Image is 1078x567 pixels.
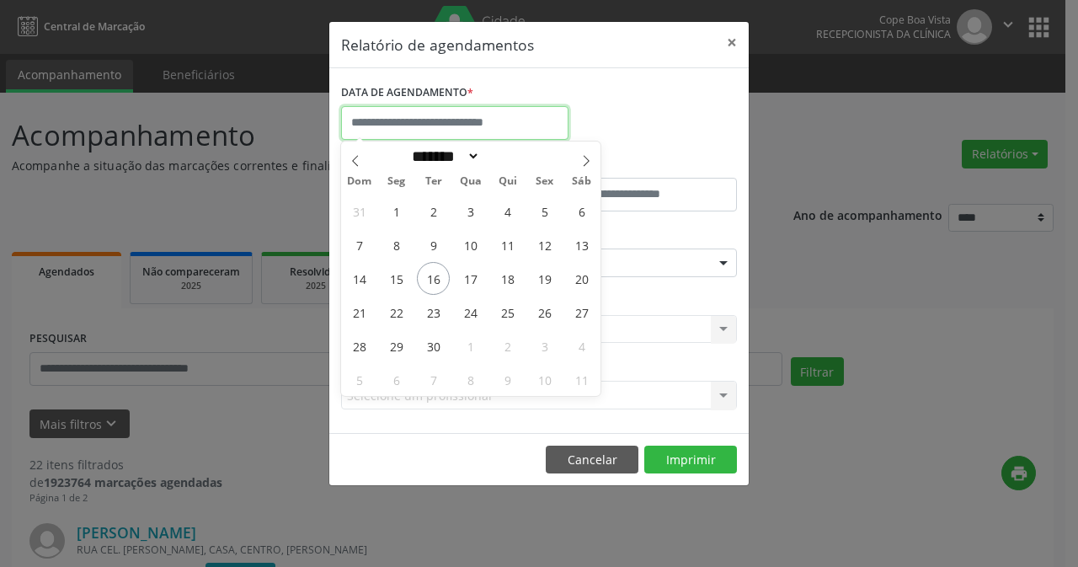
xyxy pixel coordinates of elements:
span: Outubro 7, 2025 [417,363,450,396]
input: Year [480,147,536,165]
span: Setembro 21, 2025 [343,296,376,329]
span: Dom [341,176,378,187]
select: Month [406,147,480,165]
label: ATÉ [543,152,737,178]
span: Setembro 12, 2025 [528,228,561,261]
button: Cancelar [546,446,638,474]
span: Ter [415,176,452,187]
span: Setembro 4, 2025 [491,195,524,227]
span: Setembro 7, 2025 [343,228,376,261]
span: Setembro 17, 2025 [454,262,487,295]
span: Seg [378,176,415,187]
span: Qui [489,176,526,187]
span: Outubro 1, 2025 [454,329,487,362]
span: Setembro 1, 2025 [380,195,413,227]
span: Setembro 11, 2025 [491,228,524,261]
span: Agosto 31, 2025 [343,195,376,227]
span: Qua [452,176,489,187]
span: Setembro 6, 2025 [565,195,598,227]
span: Setembro 26, 2025 [528,296,561,329]
span: Setembro 19, 2025 [528,262,561,295]
span: Setembro 27, 2025 [565,296,598,329]
span: Setembro 16, 2025 [417,262,450,295]
span: Outubro 6, 2025 [380,363,413,396]
span: Setembro 28, 2025 [343,329,376,362]
span: Setembro 23, 2025 [417,296,450,329]
h5: Relatório de agendamentos [341,34,534,56]
span: Setembro 5, 2025 [528,195,561,227]
span: Setembro 24, 2025 [454,296,487,329]
span: Outubro 9, 2025 [491,363,524,396]
span: Setembro 29, 2025 [380,329,413,362]
span: Outubro 11, 2025 [565,363,598,396]
span: Setembro 22, 2025 [380,296,413,329]
button: Imprimir [644,446,737,474]
span: Outubro 8, 2025 [454,363,487,396]
span: Setembro 18, 2025 [491,262,524,295]
span: Outubro 4, 2025 [565,329,598,362]
span: Setembro 8, 2025 [380,228,413,261]
span: Outubro 2, 2025 [491,329,524,362]
span: Setembro 9, 2025 [417,228,450,261]
span: Setembro 25, 2025 [491,296,524,329]
span: Setembro 15, 2025 [380,262,413,295]
label: DATA DE AGENDAMENTO [341,80,473,106]
span: Outubro 3, 2025 [528,329,561,362]
span: Setembro 30, 2025 [417,329,450,362]
span: Setembro 2, 2025 [417,195,450,227]
span: Sáb [563,176,600,187]
span: Outubro 10, 2025 [528,363,561,396]
span: Outubro 5, 2025 [343,363,376,396]
span: Setembro 13, 2025 [565,228,598,261]
span: Setembro 20, 2025 [565,262,598,295]
span: Setembro 10, 2025 [454,228,487,261]
span: Sex [526,176,563,187]
span: Setembro 14, 2025 [343,262,376,295]
button: Close [715,22,749,63]
span: Setembro 3, 2025 [454,195,487,227]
